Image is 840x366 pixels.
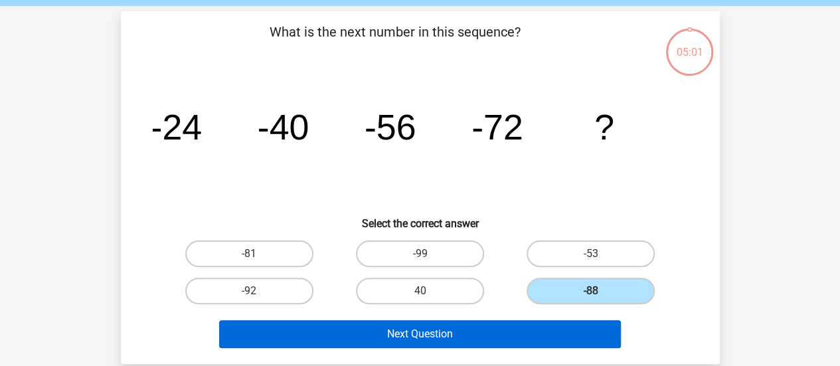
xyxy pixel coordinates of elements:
[594,107,614,147] tspan: ?
[185,278,313,304] label: -92
[665,27,714,60] div: 05:01
[150,107,202,147] tspan: -24
[257,107,309,147] tspan: -40
[185,240,313,267] label: -81
[471,107,523,147] tspan: -72
[356,240,484,267] label: -99
[142,207,699,230] h6: Select the correct answer
[527,240,655,267] label: -53
[364,107,416,147] tspan: -56
[527,278,655,304] label: -88
[356,278,484,304] label: 40
[219,320,621,348] button: Next Question
[142,22,649,62] p: What is the next number in this sequence?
